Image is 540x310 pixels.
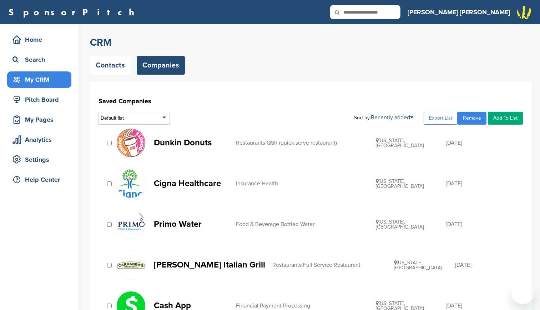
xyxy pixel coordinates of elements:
a: Help Center [7,171,71,188]
h1: Saved Companies [99,95,523,107]
div: [US_STATE], [GEOGRAPHIC_DATA] [394,260,455,270]
a: Data Cigna Healthcare Insurance Health [US_STATE], [GEOGRAPHIC_DATA] [DATE] [116,169,516,198]
div: [DATE] [446,140,516,146]
div: [DATE] [446,221,516,227]
a: Search [7,51,71,68]
a: Dunkin Dunkin Donuts Restaurants QSR (quick serve restaurant) [US_STATE], [GEOGRAPHIC_DATA] [DATE] [116,128,516,157]
a: Recently added [371,114,413,121]
div: Help Center [11,173,71,186]
div: [DATE] [455,262,516,268]
a: Contacts [90,56,131,75]
p: Cigna Healthcare [154,179,229,188]
img: Screen shot 2018 07 17 at 4.01.34 pm [117,210,145,231]
a: Analytics [7,131,71,148]
div: Default list [99,112,170,125]
iframe: Button to launch messaging window [511,281,534,304]
div: Food & Beverage Bottled Water [236,221,376,227]
div: [US_STATE], [GEOGRAPHIC_DATA] [376,138,446,148]
a: Remove [458,112,486,125]
a: Companies [137,56,185,75]
div: Financial Payment Processing [236,303,376,309]
p: Dunkin Donuts [154,138,229,147]
a: Export List [424,112,458,125]
p: Cash App [154,301,229,310]
img: Data [117,251,145,279]
p: [PERSON_NAME] Italian Grill [154,260,265,269]
a: SponsorPitch [9,7,139,17]
div: Insurance Health [236,181,376,186]
a: Screen shot 2018 07 17 at 4.01.34 pm Primo Water Food & Beverage Bottled Water [US_STATE], [GEOGR... [116,210,516,239]
a: Data [PERSON_NAME] Italian Grill Restaurants Full Service Restaurant [US_STATE], [GEOGRAPHIC_DATA... [116,250,516,280]
div: Restaurants QSR (quick serve restaurant) [236,140,376,146]
div: Restaurants Full Service Restaurant [272,262,394,268]
div: Sort by: [354,115,413,120]
a: My Pages [7,111,71,128]
a: Home [7,31,71,48]
div: Settings [11,153,71,166]
div: [US_STATE], [GEOGRAPHIC_DATA] [376,219,446,230]
div: [US_STATE], [GEOGRAPHIC_DATA] [376,179,446,189]
div: Home [11,33,71,46]
a: Settings [7,151,71,168]
div: Search [11,53,71,66]
div: [DATE] [446,303,516,309]
p: Primo Water [154,220,229,229]
img: Data [117,169,145,200]
a: My CRM [7,71,71,88]
div: My CRM [11,73,71,86]
a: Pitch Board [7,91,71,108]
h3: [PERSON_NAME] [PERSON_NAME] [408,7,510,17]
a: Add To List [488,112,523,125]
div: [DATE] [446,181,516,186]
a: [PERSON_NAME] [PERSON_NAME] [408,4,510,20]
div: Pitch Board [11,93,71,106]
div: My Pages [11,113,71,126]
img: Dunkin [117,129,145,157]
div: Analytics [11,133,71,146]
h2: CRM [90,36,531,49]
